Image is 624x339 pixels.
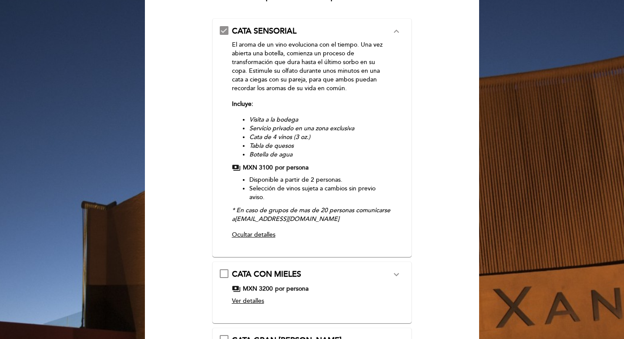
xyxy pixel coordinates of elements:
[391,26,402,37] i: expand_less
[232,269,301,279] span: CATA CON MIELES
[232,297,264,305] span: Ver detalles
[249,116,298,123] em: Visita a la bodega
[389,269,404,280] button: expand_more
[220,26,405,243] md-checkbox: CATA SENSORIAL expand_more El aroma de un vino evoluciona con el tiempo. Una vez abierta una bote...
[232,285,241,293] span: payments
[389,26,404,37] button: expand_less
[232,163,241,172] span: payments
[275,163,309,172] span: por persona
[232,26,296,36] span: CATA SENSORIAL
[391,269,402,280] i: expand_more
[232,100,253,108] strong: Incluye:
[232,231,275,238] span: Ocultar detalles
[275,285,309,293] span: por persona
[235,215,339,223] a: [EMAIL_ADDRESS][DOMAIN_NAME]
[249,133,310,141] em: Cata de 4 vinos (3 oz.)
[243,163,273,172] span: MXN 3100
[232,41,392,93] p: El aroma de un vino evoluciona con el tiempo. Una vez abierta una botella, comienza un proceso de...
[232,207,390,223] em: * En caso de grupos de mas de 20 personas comunicarse a
[249,125,354,132] em: Servicio privado en una zona exclusiva
[243,285,273,293] span: MXN 3200
[249,142,294,149] em: Tabla de quesos
[249,184,392,202] li: Selección de vinos sujeta a cambios sin previo aviso.
[249,176,392,184] li: Disponible a partir de 2 personas.
[220,269,405,309] md-checkbox: CATA CON MIELES expand_more Esta fascinante cata ofrece la oportunidad de degustar nuestros vinos...
[249,151,292,158] em: Botella de agua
